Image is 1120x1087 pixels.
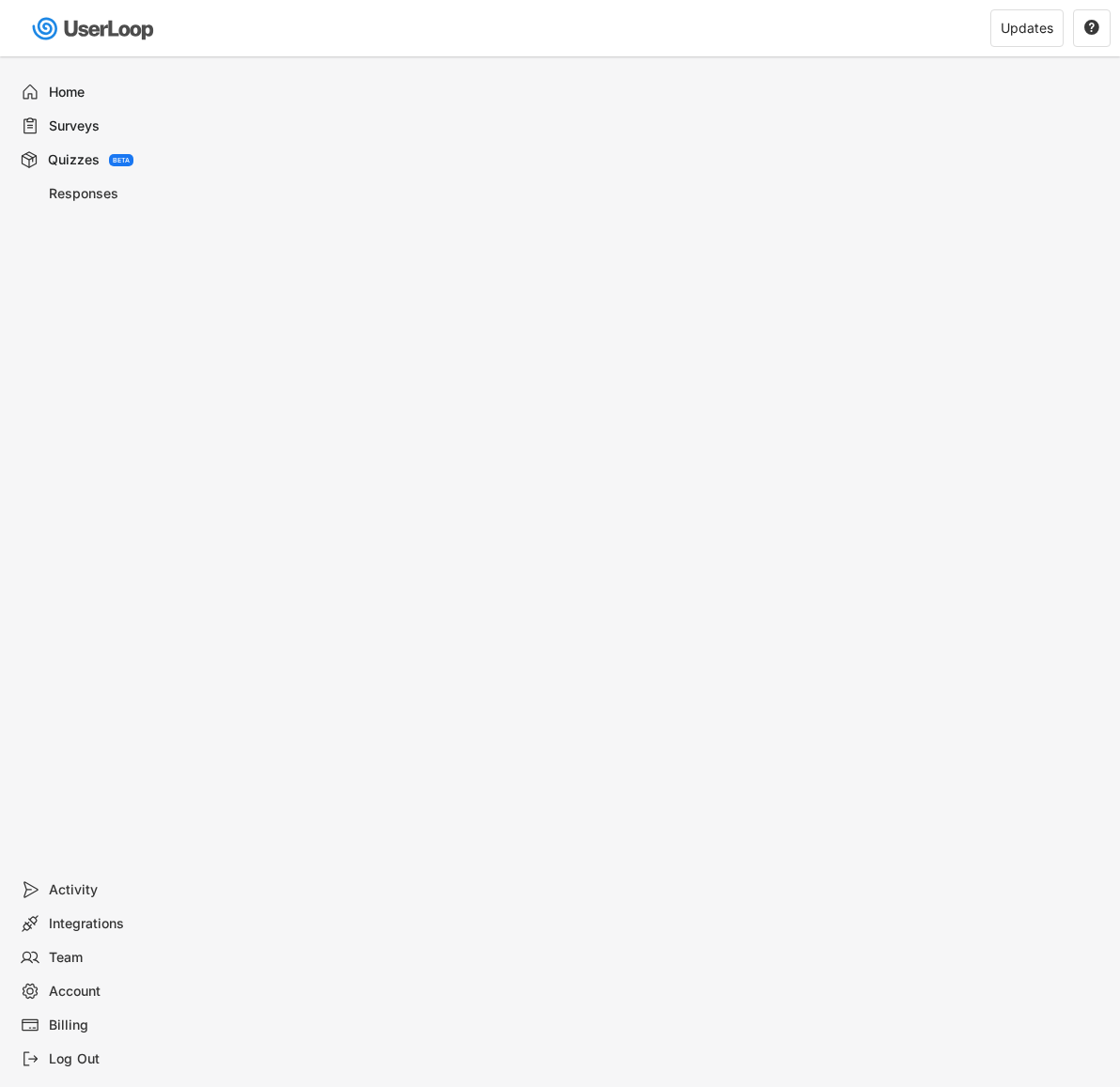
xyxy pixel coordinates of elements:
[48,151,100,169] div: Quizzes
[49,1050,173,1068] div: Log Out
[49,185,173,203] div: Responses
[49,84,173,101] div: Home
[1083,20,1100,37] button: 
[49,117,173,135] div: Surveys
[49,949,173,967] div: Team
[1084,19,1099,36] text: 
[49,1017,173,1034] div: Billing
[49,983,173,1001] div: Account
[28,9,161,48] img: userloop-logo-01.svg
[49,881,173,899] div: Activity
[1001,22,1053,35] div: Updates
[49,915,173,933] div: Integrations
[113,157,130,163] div: BETA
